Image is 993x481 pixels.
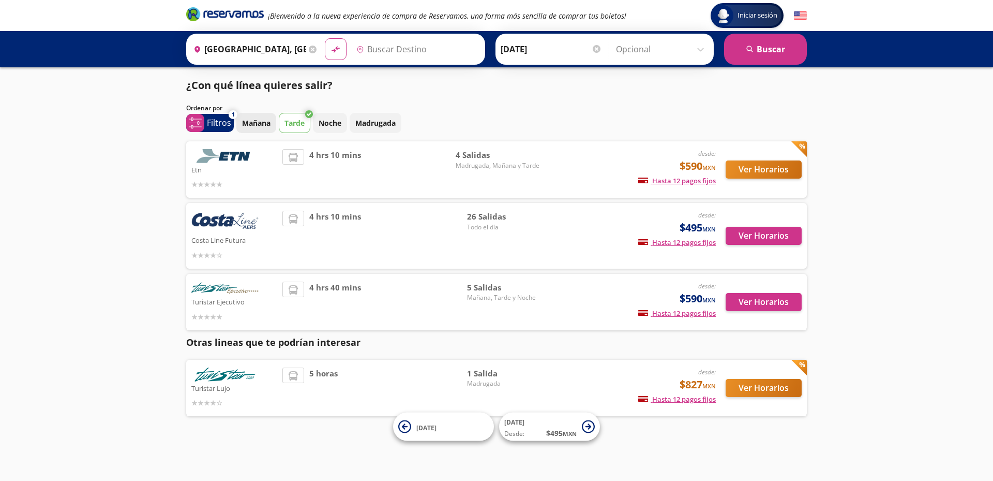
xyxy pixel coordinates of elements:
[726,379,802,397] button: Ver Horarios
[313,113,347,133] button: Noche
[284,118,305,128] p: Tarde
[309,149,361,190] span: 4 hrs 10 mins
[393,413,494,441] button: [DATE]
[680,220,716,236] span: $495
[189,36,306,62] input: Buscar Origen
[680,158,716,174] span: $590
[698,368,716,376] em: desde:
[191,368,259,382] img: Turistar Lujo
[191,234,277,246] p: Costa Line Futura
[698,282,716,290] em: desde:
[501,36,602,62] input: Elegir Fecha
[309,211,361,261] span: 4 hrs 10 mins
[733,10,781,21] span: Iniciar sesión
[702,382,716,390] small: MXN
[467,282,539,294] span: 5 Salidas
[191,282,259,296] img: Turistar Ejecutivo
[268,11,626,21] em: ¡Bienvenido a la nueva experiencia de compra de Reservamos, una forma más sencilla de comprar tus...
[504,429,524,439] span: Desde:
[638,309,716,318] span: Hasta 12 pagos fijos
[546,428,577,439] span: $ 495
[186,6,264,25] a: Brand Logo
[186,104,222,113] p: Ordenar por
[456,161,539,170] span: Madrugada, Mañana y Tarde
[726,293,802,311] button: Ver Horarios
[702,164,716,171] small: MXN
[416,423,437,432] span: [DATE]
[467,379,539,388] span: Madrugada
[355,118,396,128] p: Madrugada
[794,9,807,22] button: English
[638,395,716,404] span: Hasta 12 pagos fijos
[186,6,264,22] i: Brand Logo
[499,413,600,441] button: [DATE]Desde:$495MXN
[191,211,259,234] img: Costa Line Futura
[456,149,539,161] span: 4 Salidas
[680,291,716,307] span: $590
[191,149,259,163] img: Etn
[724,34,807,65] button: Buscar
[319,118,341,128] p: Noche
[467,368,539,380] span: 1 Salida
[680,377,716,392] span: $827
[191,163,277,176] p: Etn
[207,116,231,129] p: Filtros
[467,211,539,223] span: 26 Salidas
[467,293,539,302] span: Mañana, Tarde y Noche
[726,161,802,179] button: Ver Horarios
[236,113,276,133] button: Mañana
[504,418,524,427] span: [DATE]
[698,211,716,220] em: desde:
[726,227,802,245] button: Ver Horarios
[186,78,333,93] p: ¿Con qué línea quieres salir?
[702,225,716,233] small: MXN
[232,110,235,119] span: 1
[279,113,310,133] button: Tarde
[242,118,270,128] p: Mañana
[702,296,716,304] small: MXN
[563,430,577,438] small: MXN
[467,223,539,232] span: Todo el día
[309,368,338,409] span: 5 horas
[616,36,709,62] input: Opcional
[638,176,716,185] span: Hasta 12 pagos fijos
[698,149,716,158] em: desde:
[638,238,716,247] span: Hasta 12 pagos fijos
[186,336,807,349] p: Otras lineas que te podrían interesar
[352,36,479,62] input: Buscar Destino
[309,282,361,323] span: 4 hrs 40 mins
[350,113,401,133] button: Madrugada
[186,114,234,132] button: 1Filtros
[191,382,277,394] p: Turistar Lujo
[191,295,277,308] p: Turistar Ejecutivo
